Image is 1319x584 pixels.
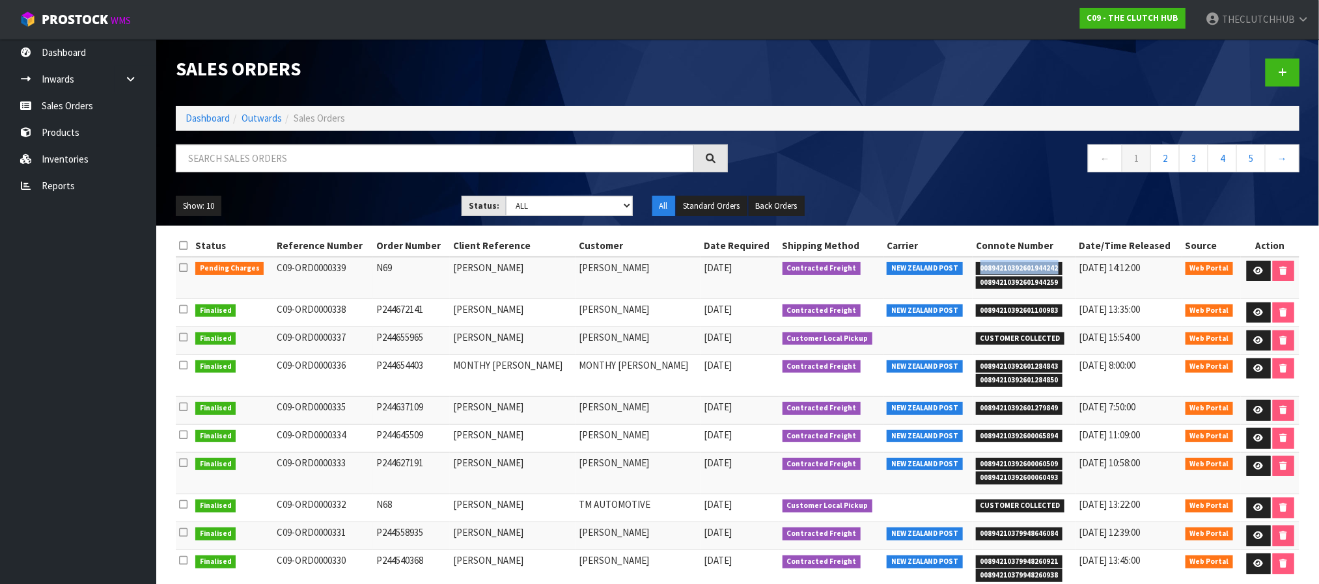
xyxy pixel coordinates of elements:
[976,555,1063,568] span: 00894210379948260921
[704,457,732,469] span: [DATE]
[450,299,576,326] td: [PERSON_NAME]
[373,235,450,256] th: Order Number
[576,522,701,550] td: [PERSON_NAME]
[294,112,345,124] span: Sales Orders
[704,401,732,413] span: [DATE]
[1150,144,1180,172] a: 2
[652,196,675,217] button: All
[747,144,1299,176] nav: Page navigation
[976,458,1063,471] span: 00894210392600060509
[976,360,1063,373] span: 00894210392601284843
[195,304,236,317] span: Finalised
[1122,144,1151,172] a: 1
[783,499,873,512] span: Customer Local Pickup
[450,326,576,354] td: [PERSON_NAME]
[576,257,701,299] td: [PERSON_NAME]
[1079,401,1135,413] span: [DATE] 7:50:00
[701,235,779,256] th: Date Required
[1076,235,1182,256] th: Date/Time Released
[1265,144,1299,172] a: →
[176,144,694,172] input: Search sales orders
[273,522,374,550] td: C09-ORD0000331
[704,359,732,371] span: [DATE]
[576,299,701,326] td: [PERSON_NAME]
[783,304,861,317] span: Contracted Freight
[450,354,576,396] td: MONTHY [PERSON_NAME]
[195,332,236,345] span: Finalised
[176,196,221,217] button: Show: 10
[783,262,861,275] span: Contracted Freight
[887,555,963,568] span: NEW ZEALAND POST
[1079,554,1140,566] span: [DATE] 13:45:00
[576,452,701,494] td: [PERSON_NAME]
[1186,527,1234,540] span: Web Portal
[373,425,450,453] td: P244645509
[1241,235,1299,256] th: Action
[195,360,236,373] span: Finalised
[42,11,108,28] span: ProStock
[20,11,36,27] img: cube-alt.png
[976,430,1063,443] span: 00894210392600065894
[887,360,963,373] span: NEW ZEALAND POST
[273,354,374,396] td: C09-ORD0000336
[783,527,861,540] span: Contracted Freight
[1079,457,1140,469] span: [DATE] 10:58:00
[576,397,701,425] td: [PERSON_NAME]
[195,430,236,443] span: Finalised
[1079,359,1135,371] span: [DATE] 8:00:00
[273,235,374,256] th: Reference Number
[373,326,450,354] td: P244655965
[1079,498,1140,511] span: [DATE] 13:22:00
[576,326,701,354] td: [PERSON_NAME]
[273,452,374,494] td: C09-ORD0000333
[973,235,1076,256] th: Connote Number
[1208,144,1237,172] a: 4
[783,430,861,443] span: Contracted Freight
[783,402,861,415] span: Contracted Freight
[373,397,450,425] td: P244637109
[1186,360,1234,373] span: Web Portal
[111,14,131,27] small: WMS
[887,402,963,415] span: NEW ZEALAND POST
[1186,458,1234,471] span: Web Portal
[976,471,1063,484] span: 00894210392600060493
[450,522,576,550] td: [PERSON_NAME]
[373,494,450,522] td: N68
[976,304,1063,317] span: 00894210392601100983
[195,262,264,275] span: Pending Charges
[887,304,963,317] span: NEW ZEALAND POST
[373,522,450,550] td: P244558935
[373,299,450,326] td: P244672141
[1222,13,1295,25] span: THECLUTCHHUB
[576,425,701,453] td: [PERSON_NAME]
[195,499,236,512] span: Finalised
[373,257,450,299] td: N69
[192,235,273,256] th: Status
[976,569,1063,582] span: 00894210379948260938
[1186,555,1234,568] span: Web Portal
[273,257,374,299] td: C09-ORD0000339
[783,332,873,345] span: Customer Local Pickup
[195,555,236,568] span: Finalised
[195,527,236,540] span: Finalised
[273,397,374,425] td: C09-ORD0000335
[373,452,450,494] td: P244627191
[887,527,963,540] span: NEW ZEALAND POST
[704,303,732,315] span: [DATE]
[186,112,230,124] a: Dashboard
[450,397,576,425] td: [PERSON_NAME]
[576,354,701,396] td: MONTHY [PERSON_NAME]
[704,498,732,511] span: [DATE]
[704,331,732,343] span: [DATE]
[976,276,1063,289] span: 00894210392601944259
[176,59,728,80] h1: Sales Orders
[1186,499,1234,512] span: Web Portal
[469,200,499,211] strong: Status:
[704,429,732,441] span: [DATE]
[883,235,973,256] th: Carrier
[450,494,576,522] td: [PERSON_NAME]
[195,458,236,471] span: Finalised
[887,430,963,443] span: NEW ZEALAND POST
[1079,429,1140,441] span: [DATE] 11:09:00
[1079,303,1140,315] span: [DATE] 13:35:00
